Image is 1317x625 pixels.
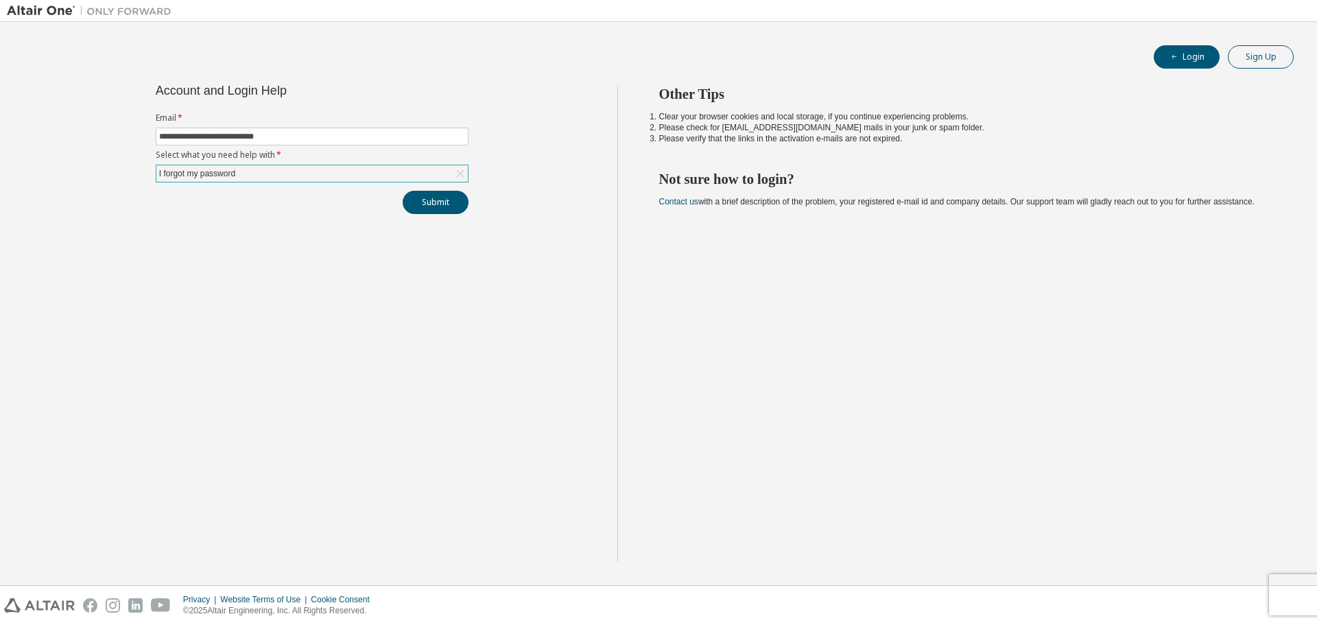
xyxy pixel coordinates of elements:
[403,191,468,214] button: Submit
[156,165,468,182] div: I forgot my password
[156,85,406,96] div: Account and Login Help
[311,594,377,605] div: Cookie Consent
[659,111,1270,122] li: Clear your browser cookies and local storage, if you continue experiencing problems.
[659,133,1270,144] li: Please verify that the links in the activation e-mails are not expired.
[1228,45,1294,69] button: Sign Up
[156,113,468,123] label: Email
[659,170,1270,188] h2: Not sure how to login?
[128,598,143,613] img: linkedin.svg
[157,166,237,181] div: I forgot my password
[183,594,220,605] div: Privacy
[220,594,311,605] div: Website Terms of Use
[1154,45,1220,69] button: Login
[151,598,171,613] img: youtube.svg
[4,598,75,613] img: altair_logo.svg
[659,122,1270,133] li: Please check for [EMAIL_ADDRESS][DOMAIN_NAME] mails in your junk or spam folder.
[7,4,178,18] img: Altair One
[106,598,120,613] img: instagram.svg
[659,85,1270,103] h2: Other Tips
[659,197,1255,207] span: with a brief description of the problem, your registered e-mail id and company details. Our suppo...
[83,598,97,613] img: facebook.svg
[659,197,698,207] a: Contact us
[156,150,468,161] label: Select what you need help with
[183,605,378,617] p: © 2025 Altair Engineering, Inc. All Rights Reserved.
